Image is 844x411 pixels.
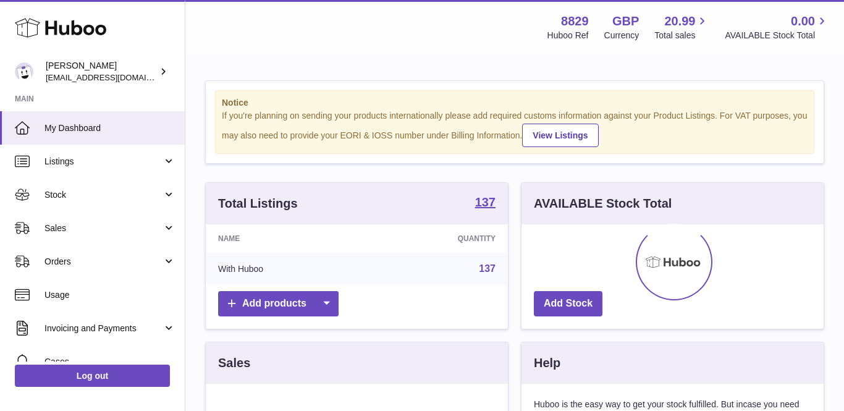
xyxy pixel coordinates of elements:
th: Name [206,224,365,253]
span: 0.00 [791,13,815,30]
a: 0.00 AVAILABLE Stock Total [725,13,829,41]
strong: 8829 [561,13,589,30]
span: My Dashboard [44,122,175,134]
span: AVAILABLE Stock Total [725,30,829,41]
span: [EMAIL_ADDRESS][DOMAIN_NAME] [46,72,182,82]
div: Huboo Ref [547,30,589,41]
span: 20.99 [664,13,695,30]
span: Orders [44,256,162,268]
a: 137 [479,263,496,274]
a: Add products [218,291,339,316]
span: Total sales [654,30,709,41]
span: Usage [44,289,175,301]
h3: Help [534,355,560,371]
span: Listings [44,156,162,167]
div: Currency [604,30,639,41]
div: If you're planning on sending your products internationally please add required customs informati... [222,110,808,147]
th: Quantity [365,224,508,253]
span: Invoicing and Payments [44,323,162,334]
a: View Listings [522,124,598,147]
span: Sales [44,222,162,234]
strong: 137 [475,196,496,208]
h3: AVAILABLE Stock Total [534,195,672,212]
img: commandes@kpmatech.com [15,62,33,81]
a: 20.99 Total sales [654,13,709,41]
a: Add Stock [534,291,602,316]
a: 137 [475,196,496,211]
strong: GBP [612,13,639,30]
h3: Total Listings [218,195,298,212]
a: Log out [15,365,170,387]
td: With Huboo [206,253,365,285]
span: Cases [44,356,175,368]
h3: Sales [218,355,250,371]
span: Stock [44,189,162,201]
div: [PERSON_NAME] [46,60,157,83]
strong: Notice [222,97,808,109]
